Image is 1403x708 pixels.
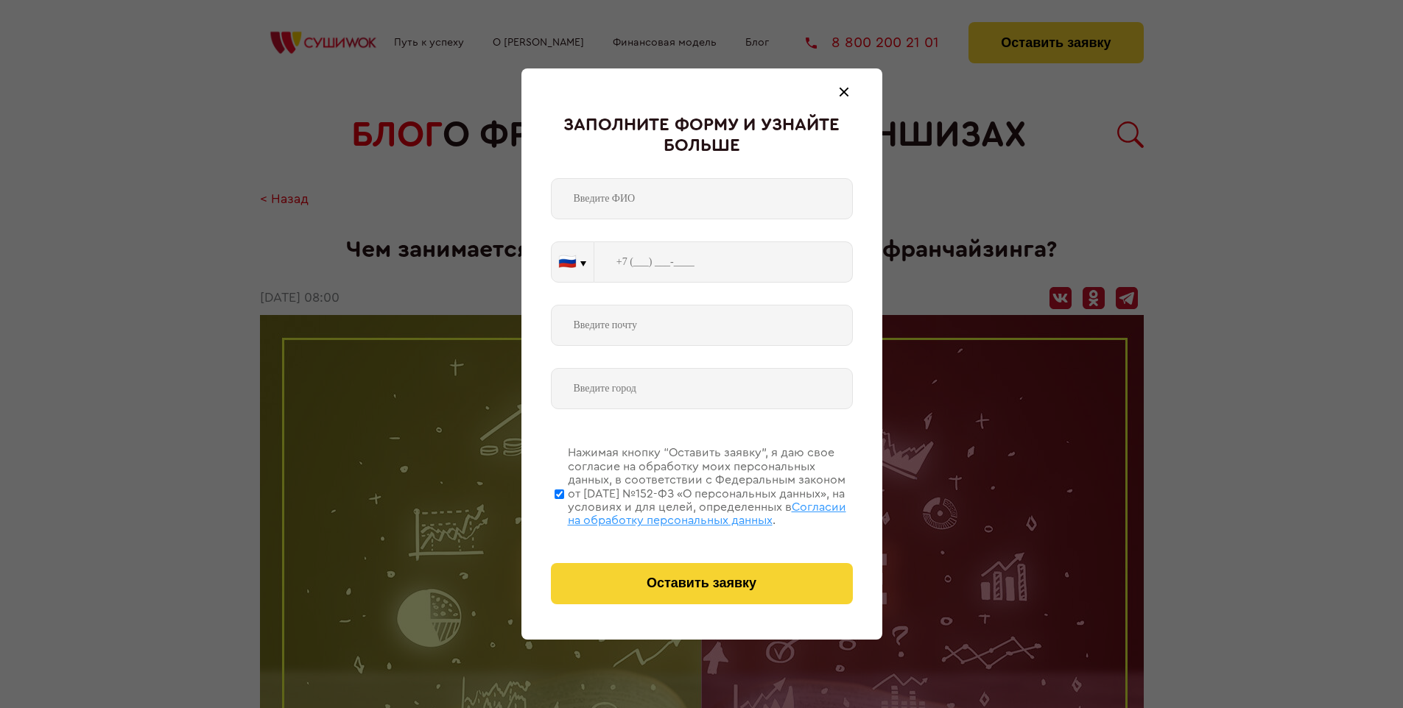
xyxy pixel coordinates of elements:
[594,241,853,283] input: +7 (___) ___-____
[551,563,853,604] button: Оставить заявку
[568,501,846,526] span: Согласии на обработку персональных данных
[568,446,853,527] div: Нажимая кнопку “Оставить заявку”, я даю свое согласие на обработку моих персональных данных, в со...
[551,305,853,346] input: Введите почту
[551,116,853,156] div: Заполните форму и узнайте больше
[551,368,853,409] input: Введите город
[551,178,853,219] input: Введите ФИО
[552,242,594,282] button: 🇷🇺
